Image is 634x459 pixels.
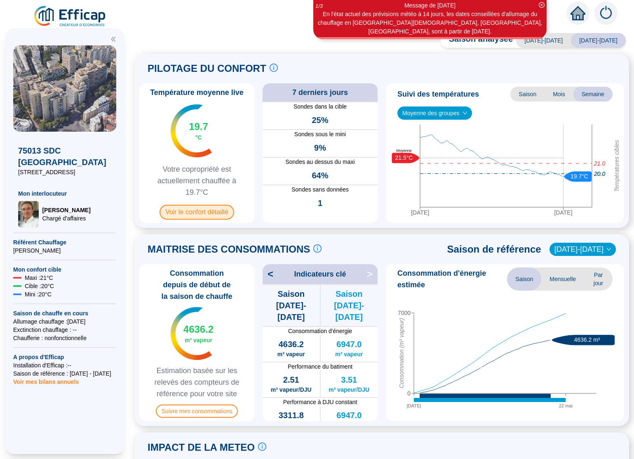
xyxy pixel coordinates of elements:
[314,142,326,154] span: 9%
[447,243,541,256] span: Saison de référence
[270,64,278,72] span: info-circle
[571,173,588,179] text: 19.7°C
[13,309,116,317] span: Saison de chauffe en cours
[336,338,362,350] span: 6947.0
[42,214,90,222] span: Chargé d'affaires
[279,338,304,350] span: 4636.2
[507,267,541,291] span: Saison
[263,130,378,139] span: Sondes sous le mini
[398,318,405,388] tspan: Consommation (m³ vapeur)
[441,33,513,48] span: Saison analysée
[148,441,255,454] span: IMPACT DE LA METEO
[594,2,618,25] img: alerts
[336,409,362,421] span: 6947.0
[510,87,545,102] span: Saison
[318,197,322,209] span: 1
[312,170,328,181] span: 64%
[13,334,116,342] span: Chaufferie : non fonctionnelle
[545,87,573,102] span: Mois
[315,10,545,36] div: En l'état actuel des prévisions météo à 14 jours, les dates conseillées d'allumage du chauffage e...
[189,120,208,133] span: 19.7
[271,386,312,394] span: m³ vapeur/DJU
[258,442,266,451] span: info-circle
[539,2,545,8] span: close-circle
[18,145,111,168] span: 75013 SDC [GEOGRAPHIC_DATA]
[573,87,613,102] span: Semaine
[571,33,626,48] span: [DATE]-[DATE]
[195,133,202,142] span: °C
[341,374,357,386] span: 3.51
[25,290,52,298] span: Mini : 20 °C
[143,267,251,302] span: Consommation depuis de début de la saison de chauffe
[407,403,421,408] tspan: [DATE]
[145,87,249,98] span: Température moyenne live
[13,361,116,369] span: Installation d'Efficap : --
[571,6,585,21] span: home
[463,111,467,116] span: down
[263,102,378,111] span: Sondes dans la cible
[395,154,413,161] text: 21.5°C
[13,326,116,334] span: Exctinction chauffage : --
[554,209,572,216] tspan: [DATE]
[18,168,111,176] span: [STREET_ADDRESS]
[335,350,363,358] span: m³ vapeur
[185,336,212,344] span: m³ vapeur
[541,267,584,291] span: Mensuelle
[25,282,54,290] span: Cible : 20 °C
[13,353,116,361] span: A propos d'Efficap
[396,149,411,153] text: Moyenne
[283,374,299,386] span: 2.51
[13,369,116,378] span: Saison de référence : [DATE] - [DATE]
[411,209,429,216] tspan: [DATE]
[584,267,613,291] span: Par jour
[263,185,378,194] span: Sondes sans données
[18,201,39,227] img: Chargé d'affaires
[143,365,251,400] span: Estimation basée sur les relevés des compteurs de référence pour votre site
[367,267,378,281] span: >
[263,327,378,335] span: Consommation d'énergie
[25,274,53,282] span: Maxi : 21 °C
[183,323,214,336] span: 4636.2
[313,244,322,253] span: info-circle
[606,247,611,252] span: down
[13,246,116,255] span: [PERSON_NAME]
[315,1,545,10] div: Message de [DATE]
[148,243,310,256] span: MAITRISE DES CONSOMMATIONS
[292,87,348,98] span: 7 derniers jours
[312,114,328,126] span: 25%
[160,205,234,220] span: Voir le confort détaillé
[18,189,111,198] span: Mon interlocuteur
[13,238,116,246] span: Référent Chauffage
[559,403,573,408] tspan: 22 mai
[171,104,212,157] img: indicateur températures
[263,158,378,166] span: Sondes au dessus du maxi
[33,5,108,28] img: efficap energie logo
[42,206,90,214] span: [PERSON_NAME]
[13,317,116,326] span: Allumage chauffage : [DATE]
[516,33,571,48] span: [DATE]-[DATE]
[13,265,116,274] span: Mon confort cible
[407,390,411,397] tspan: 0
[315,3,323,9] i: 1 / 3
[279,409,304,421] span: 3311.8
[594,170,605,177] tspan: 20.0
[321,288,378,323] span: Saison [DATE]-[DATE]
[263,398,378,406] span: Performance à DJU constant
[329,386,369,394] span: m³ vapeur/DJU
[110,36,116,42] span: double-left
[143,163,251,198] span: Votre copropriété est actuellement chauffée à 19.7°C
[156,405,238,418] span: Suivre mes consommations
[294,268,346,280] span: Indicateurs clé
[263,288,320,323] span: Saison [DATE]-[DATE]
[613,140,620,192] tspan: Températures cibles
[402,107,467,119] span: Moyenne des groupes
[398,310,411,316] tspan: 7000
[13,374,79,385] span: Voir mes bilans annuels
[397,267,507,291] span: Consommation d'énergie estimée
[263,267,273,281] span: <
[148,62,266,75] span: PILOTAGE DU CONFORT
[171,307,212,360] img: indicateur températures
[554,243,611,256] span: 2018-2019
[574,336,600,343] text: 4636.2 m³
[263,362,378,371] span: Performance du batiment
